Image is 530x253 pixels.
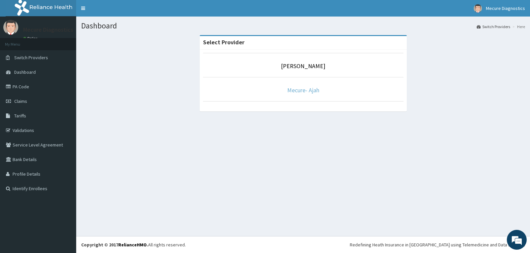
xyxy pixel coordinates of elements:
[477,24,510,29] a: Switch Providers
[81,242,148,248] strong: Copyright © 2017 .
[23,36,39,41] a: Online
[3,20,18,35] img: User Image
[14,55,48,61] span: Switch Providers
[118,242,147,248] a: RelianceHMO
[76,236,530,253] footer: All rights reserved.
[511,24,525,29] li: Here
[350,241,525,248] div: Redefining Heath Insurance in [GEOGRAPHIC_DATA] using Telemedicine and Data Science!
[14,98,27,104] span: Claims
[281,62,325,70] a: [PERSON_NAME]
[14,113,26,119] span: Tariffs
[81,21,525,30] h1: Dashboard
[23,27,73,33] p: Mecure Diagnostics
[474,4,482,13] img: User Image
[486,5,525,11] span: Mecure Diagnostics
[14,69,36,75] span: Dashboard
[287,86,319,94] a: Mecure- Ajah
[203,38,244,46] strong: Select Provider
